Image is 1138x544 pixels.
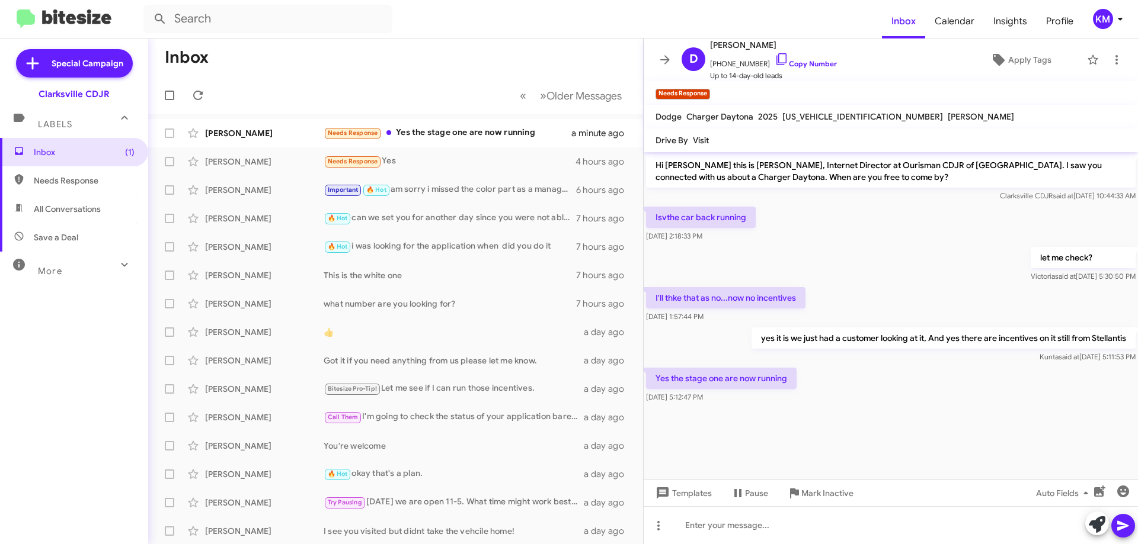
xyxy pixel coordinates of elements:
span: 🔥 Hot [328,243,348,250]
div: okay that's a plan. [324,467,584,481]
a: Special Campaign [16,49,133,78]
span: [US_VEHICLE_IDENTIFICATION_NUMBER] [782,111,943,122]
a: Calendar [925,4,984,38]
span: [DATE] 5:12:47 PM [646,392,703,401]
div: a day ago [584,440,634,452]
div: Let me see if I can run those incentives. [324,382,584,395]
div: a day ago [584,468,634,480]
div: I see you visited but didnt take the vehcile home! [324,525,584,537]
span: said at [1059,352,1079,361]
div: [PERSON_NAME] [205,127,324,139]
span: D [689,50,698,69]
span: Charger Daytona [686,111,753,122]
span: Needs Response [34,175,135,186]
button: Auto Fields [1027,482,1102,504]
p: yes it is we just had a customer looking at it, And yes there are incentives on it still from Ste... [752,327,1136,349]
div: KM [1093,9,1113,29]
div: a day ago [584,383,634,395]
span: Older Messages [546,89,622,102]
span: 🔥 Hot [328,470,348,478]
div: [PERSON_NAME] [205,525,324,537]
span: [DATE] 1:57:44 PM [646,312,704,321]
div: Yes the stage one are now running [324,126,571,140]
span: Call Them [328,413,359,421]
div: a day ago [584,411,634,423]
div: [PERSON_NAME] [205,355,324,366]
div: a day ago [584,355,634,366]
div: I'm going to check the status of your application bare with me. [324,410,584,424]
span: Inbox [34,146,135,158]
button: Apply Tags [960,49,1081,70]
span: More [38,266,62,276]
span: [PERSON_NAME] [710,38,837,52]
div: Yes [324,154,576,168]
span: said at [1053,191,1073,200]
input: Search [143,5,392,33]
div: what number are you looking for? [324,298,576,310]
div: can we set you for another day since you were not able to make it [DATE] [324,211,576,225]
div: [PERSON_NAME] [205,156,324,168]
p: Yes the stage one are now running [646,368,797,389]
div: 4 hours ago [576,156,634,168]
div: a day ago [584,497,634,508]
h1: Inbox [165,48,209,67]
div: [PERSON_NAME] [205,298,324,310]
button: Pause [721,482,778,504]
div: [PERSON_NAME] [205,468,324,480]
span: Save a Deal [34,231,78,243]
span: Up to 14-day-old leads [710,70,837,82]
div: [PERSON_NAME] [205,440,324,452]
div: [PERSON_NAME] [205,184,324,196]
nav: Page navigation example [513,83,629,108]
span: « [520,88,526,103]
span: Victoria [DATE] 5:30:50 PM [1031,272,1136,281]
small: Needs Response [656,89,710,99]
div: [PERSON_NAME] [205,383,324,395]
span: [PERSON_NAME] [948,111,1014,122]
div: a minute ago [571,127,634,139]
div: a day ago [584,525,634,537]
button: KM [1083,9,1125,29]
p: let me check? [1031,247,1136,268]
span: All Conversations [34,203,101,215]
div: 6 hours ago [576,184,634,196]
div: [PERSON_NAME] [205,213,324,224]
div: am sorry i missed the color part as a manager, i just jumped in [DATE], What was the color you wo... [324,183,576,197]
div: 7 hours ago [576,213,634,224]
button: Templates [644,482,721,504]
div: [PERSON_NAME] [205,326,324,338]
span: Pause [745,482,768,504]
span: Bitesize Pro-Tip! [328,385,377,392]
span: Visit [693,135,709,146]
button: Next [533,83,629,108]
span: Drive By [656,135,688,146]
a: Profile [1037,4,1083,38]
span: 🔥 Hot [328,214,348,222]
button: Previous [513,83,533,108]
span: Auto Fields [1036,482,1093,504]
div: This is the white one [324,269,576,281]
a: Copy Number [775,59,837,68]
div: [PERSON_NAME] [205,269,324,281]
span: Templates [653,482,712,504]
a: Inbox [882,4,925,38]
span: Apply Tags [1008,49,1051,70]
div: 👍 [324,326,584,338]
span: Mark Inactive [801,482,853,504]
div: [PERSON_NAME] [205,241,324,253]
div: 7 hours ago [576,298,634,310]
span: Dodge [656,111,682,122]
div: i was looking for the application when did you do it [324,240,576,253]
div: [DATE] we are open 11-5. What time might work best for you? [324,495,584,509]
span: Special Campaign [52,57,123,69]
span: » [540,88,546,103]
span: Labels [38,119,72,130]
span: Try Pausing [328,498,362,506]
div: [PERSON_NAME] [205,411,324,423]
div: [PERSON_NAME] [205,497,324,508]
a: Insights [984,4,1037,38]
span: Kunta [DATE] 5:11:53 PM [1040,352,1136,361]
button: Mark Inactive [778,482,863,504]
